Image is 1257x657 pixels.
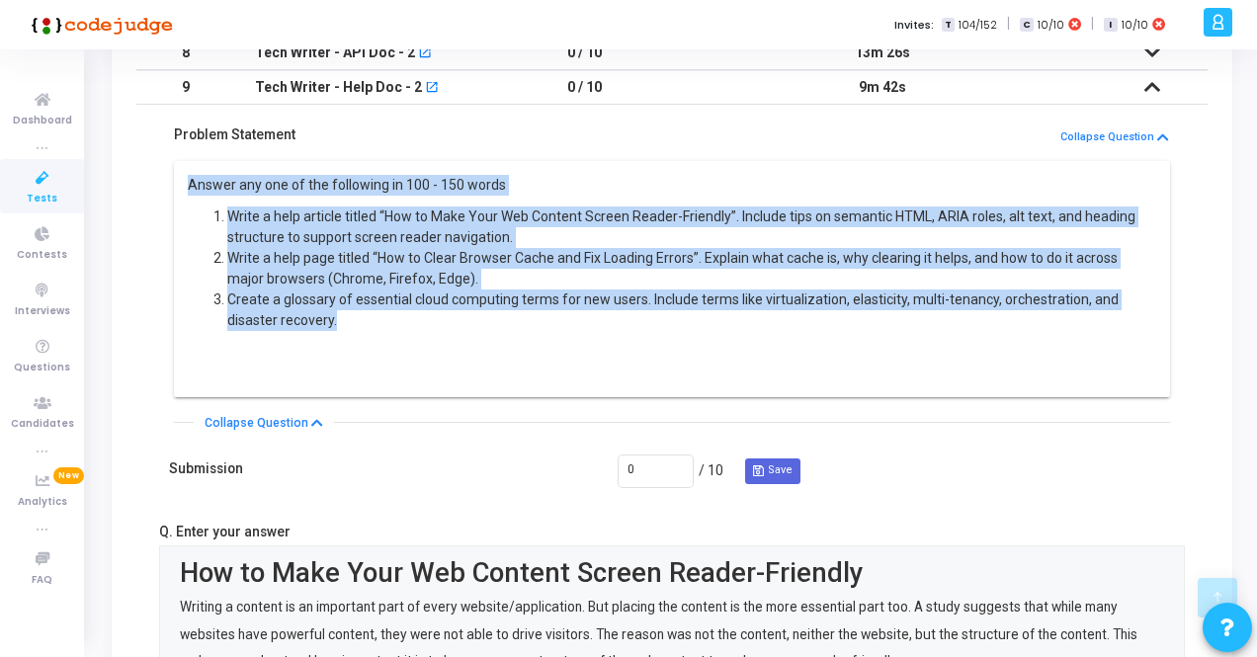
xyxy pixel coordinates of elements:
[425,82,439,96] mat-icon: open_in_new
[15,303,70,320] span: Interviews
[227,289,1157,372] li: Create a glossary of essential cloud computing terms for new users. Include terms like virtualiza...
[180,556,863,589] span: How to Make Your Web Content Screen Reader-Friendly
[188,175,1157,196] p: Answer any one of the following in 100 - 150 words
[255,37,415,69] div: Tech Writer - API Doc - 2
[136,70,235,105] td: 9
[194,413,334,433] button: Collapse Question
[1091,14,1094,35] span: |
[1059,128,1170,147] button: Collapse Question
[942,18,955,33] span: T
[628,463,683,477] input: Score
[18,494,67,511] span: Analytics
[27,191,57,207] span: Tests
[959,17,997,34] span: 104/152
[1007,14,1010,35] span: |
[32,572,52,589] span: FAQ
[1104,18,1117,33] span: I
[503,36,666,70] td: 0 / 10
[1122,17,1148,34] span: 10/10
[699,454,723,487] div: / 10
[666,70,1097,105] td: 9m 42s
[17,247,67,264] span: Contests
[894,17,934,34] label: Invites:
[666,36,1097,70] td: 13m 26s
[503,70,666,105] td: 0 / 10
[745,458,800,484] button: Save
[53,467,84,484] span: New
[159,524,416,540] h6: Q. Enter your answer
[1020,18,1033,33] span: C
[1038,17,1064,34] span: 10/10
[13,113,72,129] span: Dashboard
[25,5,173,44] img: logo
[174,126,295,143] h5: Problem Statement
[255,71,422,104] div: Tech Writer - Help Doc - 2
[227,248,1157,289] li: Write a help page titled “How to Clear Browser Cache and Fix Loading Errors”. Explain what cache ...
[14,360,70,376] span: Questions
[418,47,432,61] mat-icon: open_in_new
[227,206,1157,248] li: Write a help article titled “How to Make Your Web Content Screen Reader-Friendly”. Include tips o...
[11,416,74,433] span: Candidates
[136,36,235,70] td: 8
[169,460,243,477] h5: Submission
